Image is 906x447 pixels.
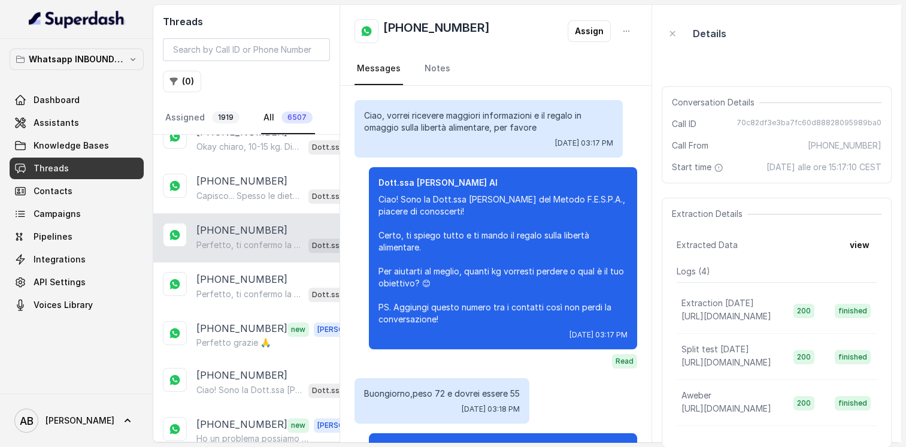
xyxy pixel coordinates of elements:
span: API Settings [34,276,86,288]
p: [PHONE_NUMBER] [196,321,287,337]
p: Extraction [DATE] [681,297,754,309]
span: Knowledge Bases [34,140,109,152]
p: [PHONE_NUMBER] [196,417,287,433]
a: Assistants [10,112,144,134]
p: Split test [DATE] [681,343,749,355]
p: Perfetto, ti confermo la chiamata per [DATE] alle 17:00! Abbiamo tante richieste, quindi l’orario... [196,239,304,251]
p: Okay chiaro, 10-15 kg. Dimmi, hai già provato qualcosa in passato per perdere questi kg? [196,141,304,153]
a: Contacts [10,180,144,202]
button: (0) [163,71,201,92]
span: 1919 [212,111,240,123]
p: Capisco... Spesso le diete da sole non bastano perché non velocizzano il metabolismo e non portan... [196,190,304,202]
p: Dott.ssa [PERSON_NAME] AI [312,141,360,153]
img: light.svg [29,10,125,29]
span: Start time [672,161,726,173]
input: Search by Call ID or Phone Number [163,38,330,61]
span: [URL][DOMAIN_NAME] [681,357,771,367]
span: Integrations [34,253,86,265]
span: [URL][DOMAIN_NAME] [681,403,771,413]
span: Call From [672,140,708,152]
p: Whatsapp INBOUND Workspace [29,52,125,67]
p: [PHONE_NUMBER] [196,174,287,188]
span: finished [835,304,871,318]
span: Assistants [34,117,79,129]
span: 200 [793,350,814,364]
a: Dashboard [10,89,144,111]
span: Read [612,354,637,369]
span: [DATE] 03:17 PM [555,138,613,148]
span: Call ID [672,118,696,130]
span: Conversation Details [672,96,759,108]
p: [PHONE_NUMBER] [196,272,287,286]
p: Dott.ssa [PERSON_NAME] AI [312,191,360,203]
a: API Settings [10,271,144,293]
p: Perfetto, ti confermo la chiamata per [DATE] alle 8:00! Ti ricordo che è una consulenza gratuita ... [196,288,304,300]
span: Extraction Details [672,208,747,220]
p: Ciao, vorrei ricevere maggiori informazioni e il regalo in omaggio sulla libertà alimentare, per ... [364,110,613,134]
span: [PERSON_NAME] [314,322,381,337]
button: Assign [568,20,611,42]
p: Ciao! Sono la Dott.ssa [PERSON_NAME] del Metodo F.E.S.P.A., piacere di conoscerti! Certo, ti spie... [196,384,304,396]
p: [PHONE_NUMBER] [196,223,287,237]
a: Pipelines [10,226,144,247]
p: Buongiorno,peso 72 e dovrei essere 55 [364,388,520,400]
p: Dott.ssa [PERSON_NAME] AI [312,240,360,252]
a: Knowledge Bases [10,135,144,156]
span: Threads [34,162,69,174]
span: [PERSON_NAME] [46,415,114,427]
a: Assigned1919 [163,102,242,134]
span: finished [835,396,871,410]
p: Ciao! Sono la Dott.ssa [PERSON_NAME] del Metodo F.E.S.P.A., piacere di conoscerti! Certo, ti spie... [378,194,628,325]
span: Campaigns [34,208,81,220]
p: Dott.ssa [PERSON_NAME] AI [312,289,360,301]
span: [URL][DOMAIN_NAME] [681,311,771,321]
a: Threads [10,158,144,179]
p: [PHONE_NUMBER] [196,368,287,382]
span: Dashboard [34,94,80,106]
p: Details [693,26,726,41]
a: Integrations [10,249,144,270]
a: [PERSON_NAME] [10,404,144,437]
span: [DATE] 03:17 PM [569,330,628,340]
span: [PHONE_NUMBER] [808,140,881,152]
a: Notes [422,53,453,85]
p: Dott.ssa [PERSON_NAME] AI [378,177,628,189]
button: view [843,234,877,256]
p: Perfetto grazie 🙏 [196,337,271,349]
span: 200 [793,396,814,410]
p: Aweber [681,389,711,401]
span: Pipelines [34,231,72,243]
span: [DATE] alle ore 15:17:10 CEST [766,161,881,173]
span: [DATE] 03:18 PM [462,404,520,414]
h2: Threads [163,14,330,29]
p: Logs ( 4 ) [677,265,877,277]
p: Dott.ssa [PERSON_NAME] AI [312,385,360,397]
button: Whatsapp INBOUND Workspace [10,49,144,70]
nav: Tabs [354,53,637,85]
span: new [287,418,309,433]
a: Campaigns [10,203,144,225]
span: 200 [793,304,814,318]
h2: [PHONE_NUMBER] [383,19,490,43]
span: 70c82df3e3ba7fc60d88828095989ba0 [737,118,881,130]
span: Voices Library [34,299,93,311]
span: finished [835,350,871,364]
nav: Tabs [163,102,330,134]
span: new [287,322,309,337]
span: Extracted Data [677,239,738,251]
p: Ho un problema possiamo slittare di mezz'ora? [196,433,311,445]
text: AB [20,415,34,427]
span: 6507 [281,111,313,123]
a: Voices Library [10,294,144,316]
span: Contacts [34,185,72,197]
span: [PERSON_NAME] [314,418,381,433]
a: Messages [354,53,403,85]
a: All6507 [261,102,315,134]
